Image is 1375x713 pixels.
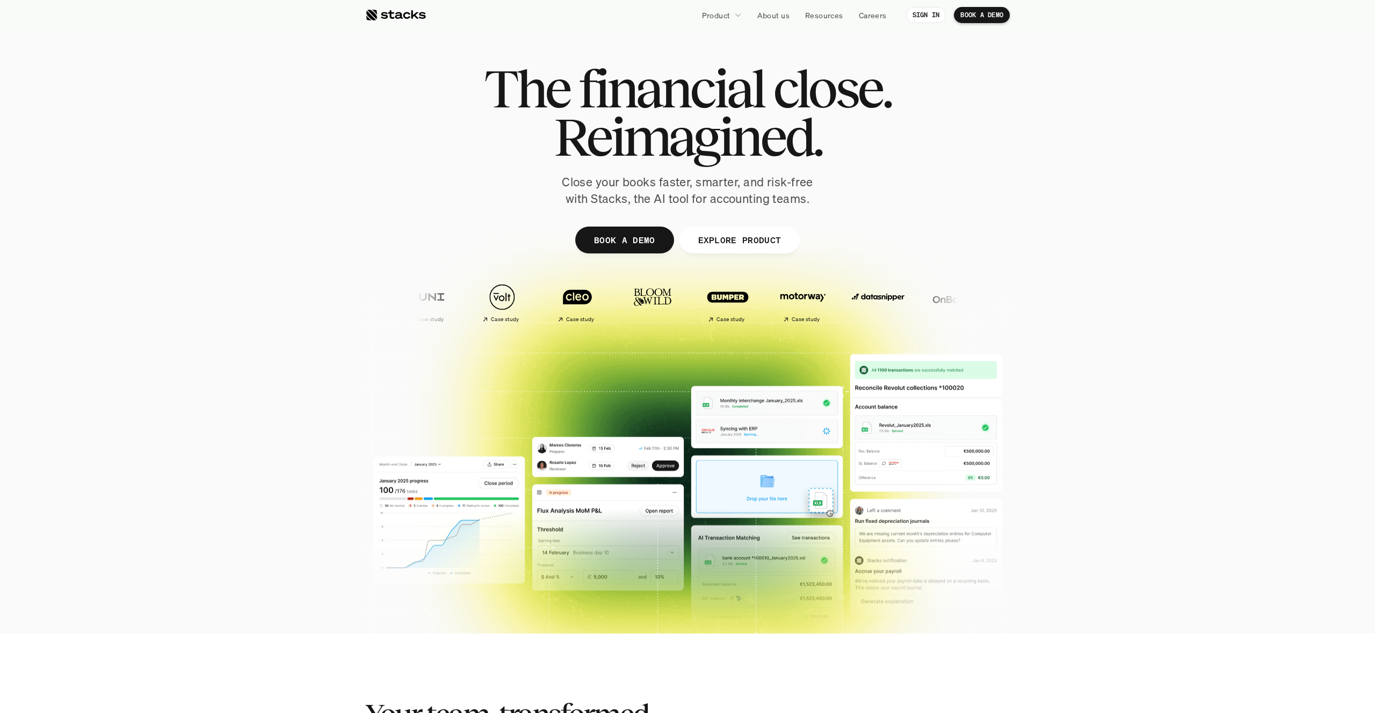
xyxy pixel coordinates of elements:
[768,278,838,327] a: Case study
[698,232,781,248] p: EXPLORE PRODUCT
[467,278,537,327] a: Case study
[484,64,569,113] span: The
[906,7,946,23] a: SIGN IN
[954,7,1010,23] a: BOOK A DEMO
[773,64,891,113] span: close.
[566,316,595,323] h2: Case study
[554,113,822,161] span: Reimagined.
[799,5,850,25] a: Resources
[702,10,730,21] p: Product
[751,5,796,25] a: About us
[416,316,444,323] h2: Case study
[392,278,462,327] a: Case study
[575,227,674,253] a: BOOK A DEMO
[542,278,612,327] a: Case study
[693,278,763,327] a: Case study
[717,316,745,323] h2: Case study
[679,227,800,253] a: EXPLORE PRODUCT
[805,10,843,21] p: Resources
[852,5,893,25] a: Careers
[913,11,940,19] p: SIGN IN
[960,11,1003,19] p: BOOK A DEMO
[757,10,790,21] p: About us
[491,316,519,323] h2: Case study
[792,316,820,323] h2: Case study
[553,174,822,207] p: Close your books faster, smarter, and risk-free with Stacks, the AI tool for accounting teams.
[578,64,764,113] span: financial
[594,232,655,248] p: BOOK A DEMO
[859,10,887,21] p: Careers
